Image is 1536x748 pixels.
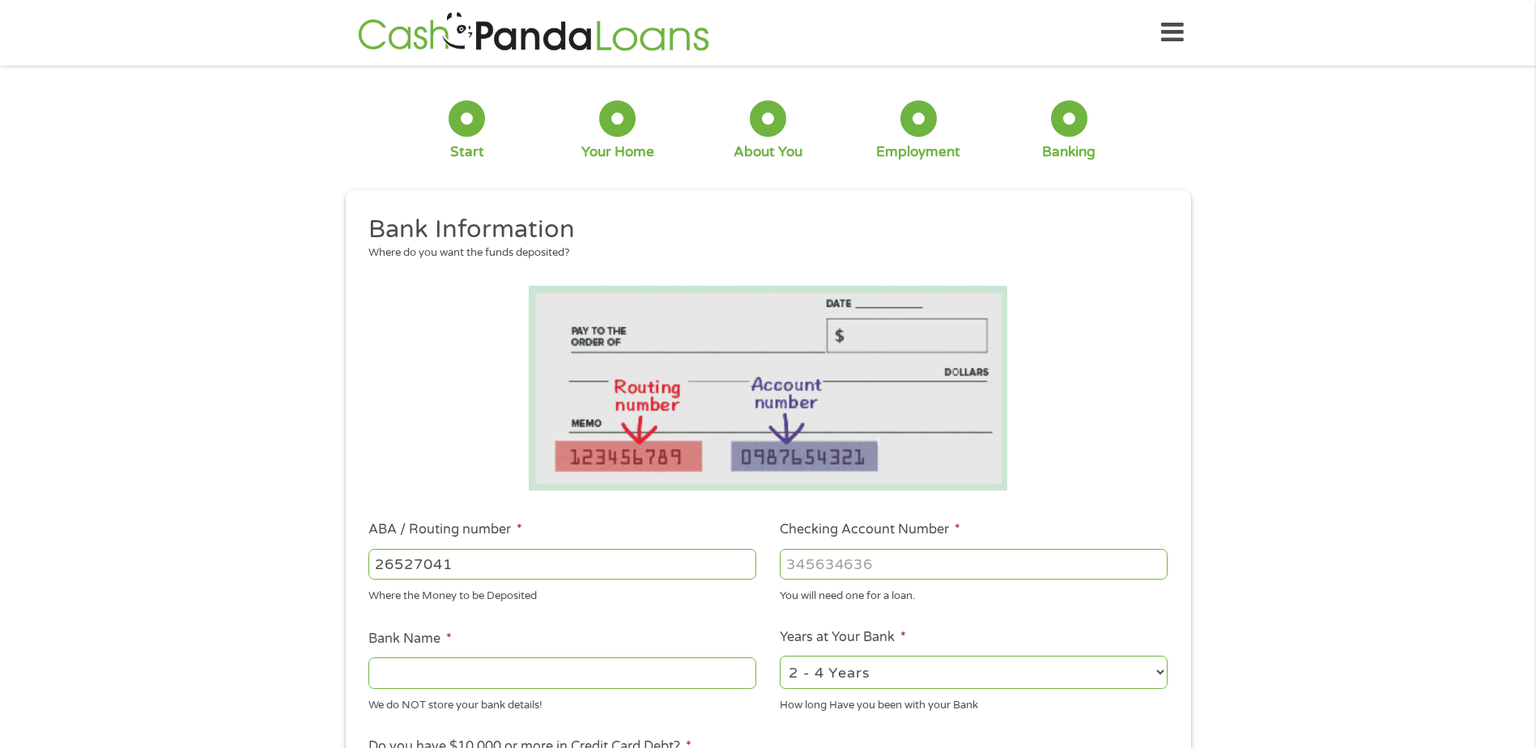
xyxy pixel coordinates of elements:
[581,143,654,161] div: Your Home
[450,143,484,161] div: Start
[368,549,756,580] input: 263177916
[368,245,1155,261] div: Where do you want the funds deposited?
[780,583,1168,605] div: You will need one for a loan.
[1042,143,1096,161] div: Banking
[780,549,1168,580] input: 345634636
[876,143,960,161] div: Employment
[368,631,452,648] label: Bank Name
[368,214,1155,246] h2: Bank Information
[780,691,1168,713] div: How long Have you been with your Bank
[780,521,960,538] label: Checking Account Number
[529,286,1008,491] img: Routing number location
[368,583,756,605] div: Where the Money to be Deposited
[368,521,522,538] label: ABA / Routing number
[780,629,906,646] label: Years at Your Bank
[368,691,756,713] div: We do NOT store your bank details!
[734,143,802,161] div: About You
[353,10,714,56] img: GetLoanNow Logo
